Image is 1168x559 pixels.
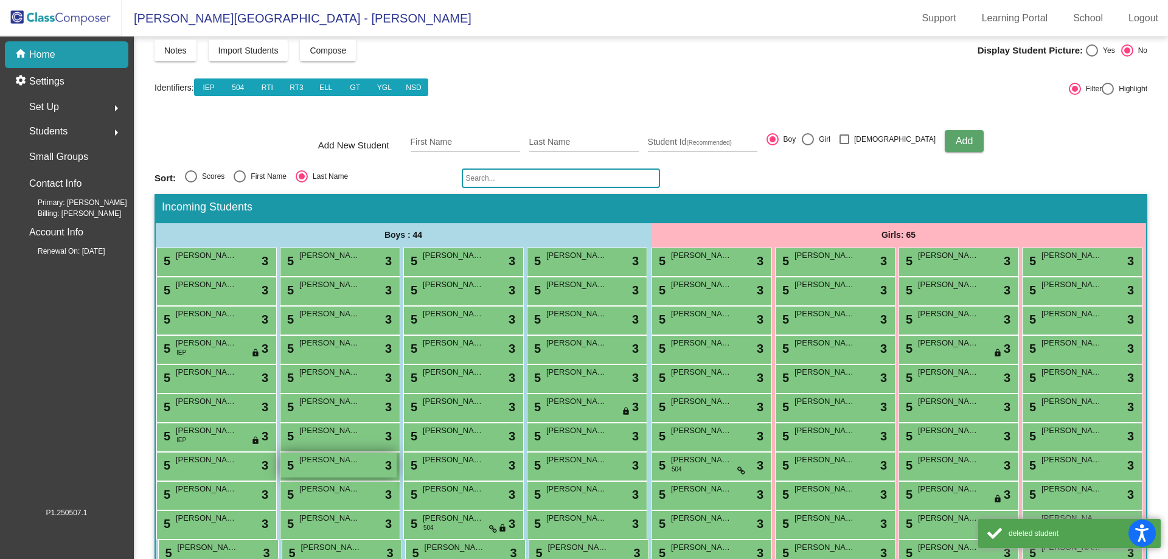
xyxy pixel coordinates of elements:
[299,512,360,524] span: [PERSON_NAME]
[155,83,194,92] a: Identifiers:
[385,456,392,474] span: 3
[656,254,666,268] span: 5
[794,454,855,466] span: [PERSON_NAME]
[299,425,360,437] span: [PERSON_NAME] Shindagoridze
[880,252,887,270] span: 3
[632,485,639,504] span: 3
[423,366,484,378] span: [PERSON_NAME]
[284,283,294,297] span: 5
[918,512,979,524] span: [PERSON_NAME]
[779,400,789,414] span: 5
[29,175,82,192] p: Contact Info
[423,308,484,320] span: [PERSON_NAME]
[945,130,984,152] button: Add
[1026,254,1036,268] span: 5
[779,283,789,297] span: 5
[1041,454,1102,466] span: [PERSON_NAME]
[814,134,830,145] div: Girl
[794,395,855,408] span: [PERSON_NAME]
[1098,45,1115,56] div: Yes
[779,488,789,501] span: 5
[398,78,428,96] button: NSD
[918,395,979,408] span: [PERSON_NAME]
[671,425,732,437] span: [PERSON_NAME]
[109,125,123,140] mat-icon: arrow_right
[779,254,789,268] span: 5
[423,279,484,291] span: [PERSON_NAME]
[622,407,630,417] span: lock
[671,249,732,262] span: [PERSON_NAME]
[299,279,360,291] span: [PERSON_NAME]
[546,366,607,378] span: [PERSON_NAME]
[1026,371,1036,384] span: 5
[656,313,666,326] span: 5
[794,483,855,495] span: [PERSON_NAME]
[299,249,360,262] span: [PERSON_NAME]
[262,310,268,328] span: 3
[648,137,757,147] input: Student Id
[29,74,64,89] p: Settings
[757,485,763,504] span: 3
[156,223,651,248] div: Boys : 44
[918,425,979,437] span: [PERSON_NAME]
[1041,512,1102,524] span: [PERSON_NAME]
[462,168,660,188] input: Search...
[757,398,763,416] span: 3
[912,9,966,28] a: Support
[531,283,541,297] span: 5
[164,46,187,55] span: Notes
[251,436,260,446] span: lock
[880,485,887,504] span: 3
[299,366,360,378] span: [PERSON_NAME]
[340,78,370,96] button: GT
[284,400,294,414] span: 5
[794,366,855,378] span: [PERSON_NAME]
[176,348,186,357] span: IEP
[161,459,170,472] span: 5
[162,201,252,214] span: Incoming Students
[408,429,417,443] span: 5
[531,313,541,326] span: 5
[794,337,855,349] span: [PERSON_NAME]
[176,483,237,495] span: [PERSON_NAME]
[757,281,763,299] span: 3
[903,400,912,414] span: 5
[1004,369,1010,387] span: 3
[369,78,399,96] button: YGL
[546,249,607,262] span: [PERSON_NAME]
[794,249,855,262] span: [PERSON_NAME]
[1004,281,1010,299] span: 3
[262,281,268,299] span: 3
[1133,45,1147,56] div: No
[262,369,268,387] span: 3
[757,515,763,533] span: 3
[903,342,912,355] span: 5
[671,454,732,466] span: [PERSON_NAME]
[757,369,763,387] span: 3
[423,249,484,262] span: [PERSON_NAME]
[423,337,484,349] span: [PERSON_NAME]
[978,45,1083,56] span: Display Student Picture:
[161,429,170,443] span: 5
[632,310,639,328] span: 3
[1127,427,1134,445] span: 3
[318,138,401,153] span: Add New Student
[423,425,484,437] span: [PERSON_NAME]
[509,398,515,416] span: 3
[903,313,912,326] span: 5
[1041,308,1102,320] span: [PERSON_NAME]
[546,308,607,320] span: [PERSON_NAME]
[122,9,471,28] span: [PERSON_NAME][GEOGRAPHIC_DATA] - [PERSON_NAME]
[1004,456,1010,474] span: 3
[1041,366,1102,378] span: [PERSON_NAME]
[1004,252,1010,270] span: 3
[546,425,607,437] span: [PERSON_NAME]
[509,369,515,387] span: 3
[282,78,311,96] button: RT3
[176,512,237,524] span: [PERSON_NAME]
[176,454,237,466] span: [PERSON_NAME]
[779,429,789,443] span: 5
[531,488,541,501] span: 5
[15,47,29,62] mat-icon: home
[1119,9,1168,28] a: Logout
